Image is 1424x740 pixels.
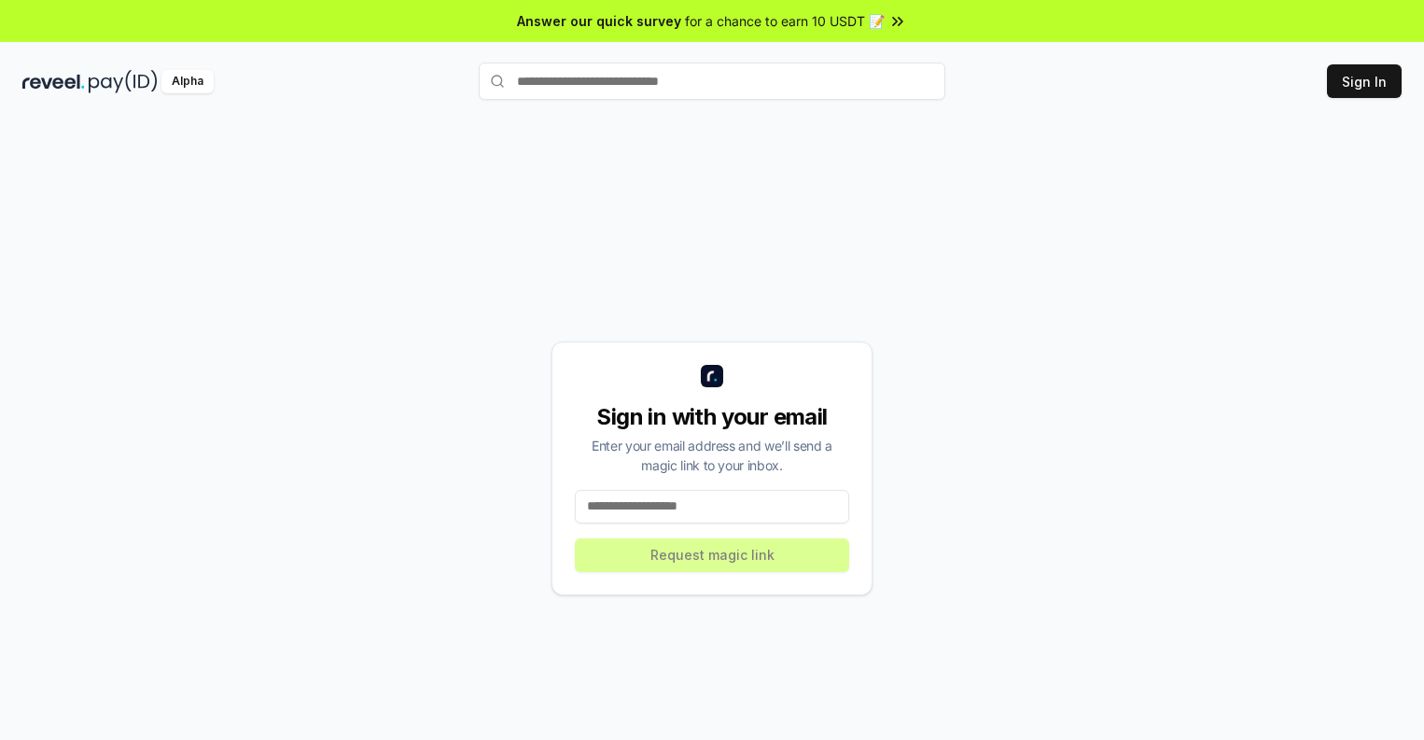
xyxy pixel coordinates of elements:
[89,70,158,93] img: pay_id
[517,11,681,31] span: Answer our quick survey
[685,11,885,31] span: for a chance to earn 10 USDT 📝
[1327,64,1402,98] button: Sign In
[22,70,85,93] img: reveel_dark
[575,402,849,432] div: Sign in with your email
[161,70,214,93] div: Alpha
[701,365,723,387] img: logo_small
[575,436,849,475] div: Enter your email address and we’ll send a magic link to your inbox.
